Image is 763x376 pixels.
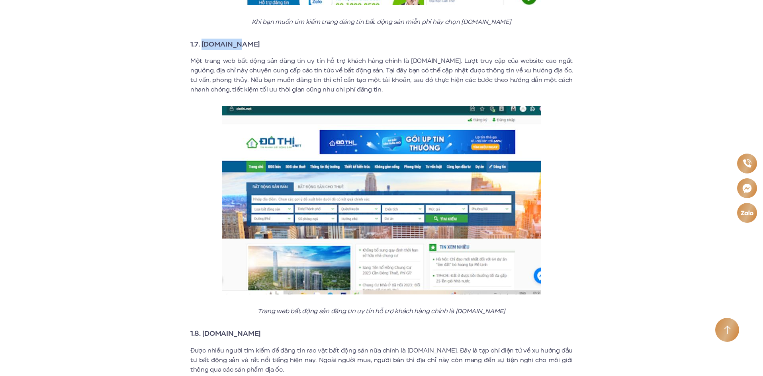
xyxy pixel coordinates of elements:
[724,325,731,335] img: Arrow icon
[252,18,511,26] em: Khi bạn muốn tìm kiếm trang đăng tin bất động sản miễn phí hãy chọn [DOMAIN_NAME]
[742,183,752,193] img: Messenger icon
[190,346,573,374] p: Được nhiều người tìm kiếm để đăng tin rao vặt bất động sản nữa chính là [DOMAIN_NAME]. Đây là tạp...
[190,56,573,94] p: Một trang web bất động sản đăng tin uy tín hỗ trợ khách hàng chính là [DOMAIN_NAME]. Lượt truy cậ...
[190,328,261,339] strong: 1.8. [DOMAIN_NAME]
[190,39,260,49] strong: 1.7. [DOMAIN_NAME]
[258,307,505,316] em: Trang web bất động sản đăng tin uy tín hỗ trợ khách hàng chính là [DOMAIN_NAME]
[740,210,753,215] img: Zalo icon
[743,159,751,168] img: Phone icon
